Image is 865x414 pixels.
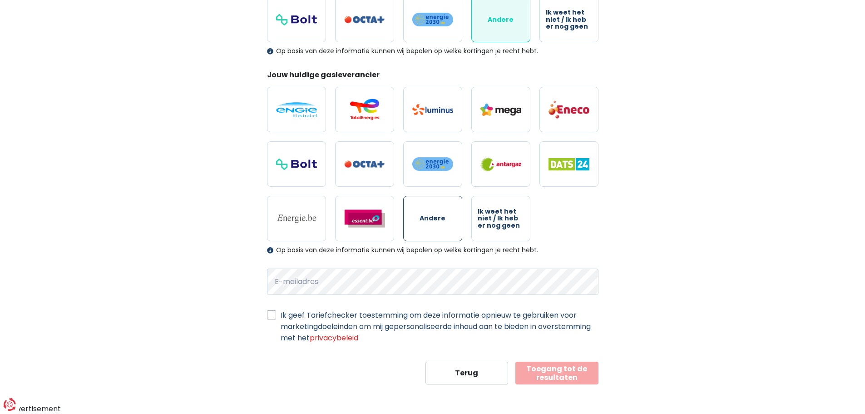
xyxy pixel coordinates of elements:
[276,14,317,25] img: Bolt
[310,333,358,343] a: privacybeleid
[412,12,453,27] img: Energie2030
[267,70,598,84] legend: Jouw huidige gasleverancier
[344,160,385,168] img: Octa+
[344,209,385,228] img: Essent
[425,362,509,384] button: Terug
[344,16,385,24] img: Octa+
[480,157,521,171] img: Antargaz
[276,214,317,224] img: Energie.be
[515,362,598,384] button: Toegang tot de resultaten
[344,99,385,120] img: Total Energies / Lampiris
[549,158,589,170] img: Dats 24
[420,215,445,222] span: Andere
[549,100,589,119] img: Eneco
[281,309,598,344] label: Ik geef Tariefchecker toestemming om deze informatie opnieuw te gebruiken voor marketingdoeleinde...
[478,208,524,229] span: Ik weet het niet / Ik heb er nog geen
[480,104,521,116] img: Mega
[488,16,514,23] span: Andere
[276,159,317,170] img: Bolt
[412,104,453,115] img: Luminus
[546,9,592,30] span: Ik weet het niet / Ik heb er nog geen
[276,102,317,117] img: Engie / Electrabel
[267,246,598,254] div: Op basis van deze informatie kunnen wij bepalen op welke kortingen je recht hebt.
[412,157,453,171] img: Energie2030
[267,47,598,55] div: Op basis van deze informatie kunnen wij bepalen op welke kortingen je recht hebt.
